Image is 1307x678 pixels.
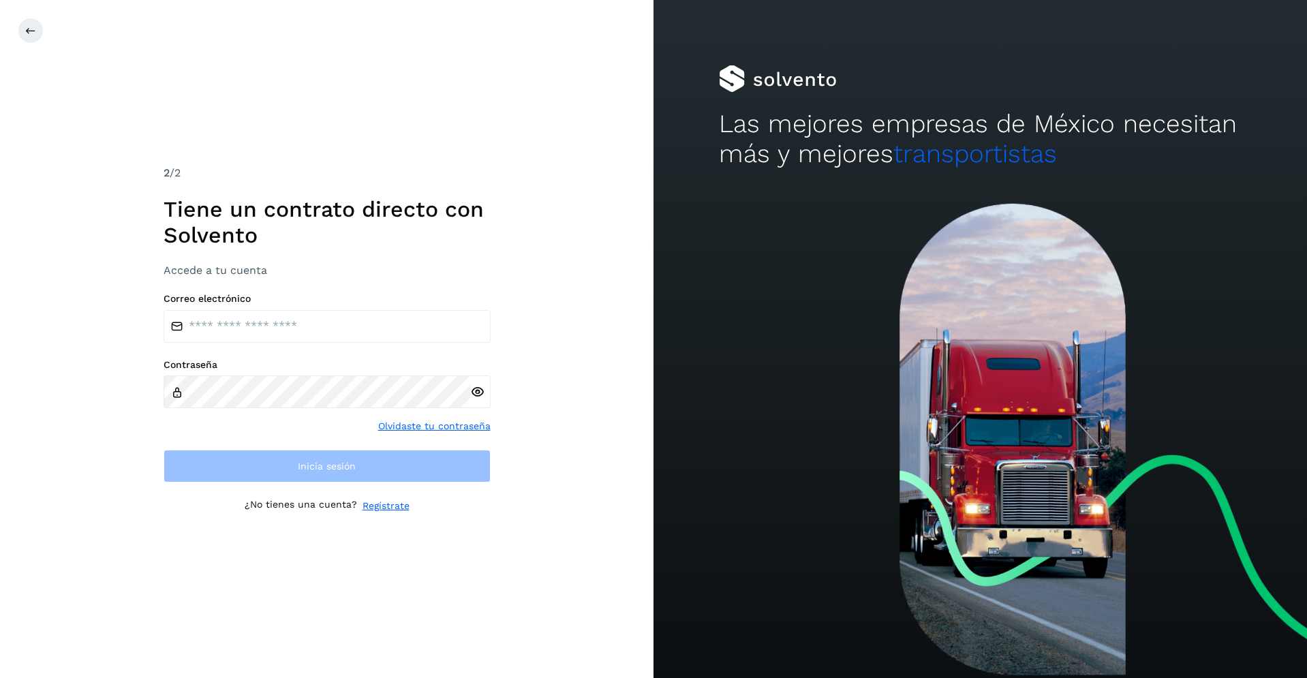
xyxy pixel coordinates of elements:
div: /2 [164,165,491,181]
p: ¿No tienes una cuenta? [245,499,357,513]
a: Olvidaste tu contraseña [378,419,491,433]
span: transportistas [893,139,1057,168]
span: 2 [164,166,170,179]
button: Inicia sesión [164,450,491,482]
label: Contraseña [164,359,491,371]
a: Regístrate [363,499,410,513]
span: Inicia sesión [298,461,356,471]
h1: Tiene un contrato directo con Solvento [164,196,491,249]
h3: Accede a tu cuenta [164,264,491,277]
h2: Las mejores empresas de México necesitan más y mejores [719,109,1242,170]
label: Correo electrónico [164,293,491,305]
